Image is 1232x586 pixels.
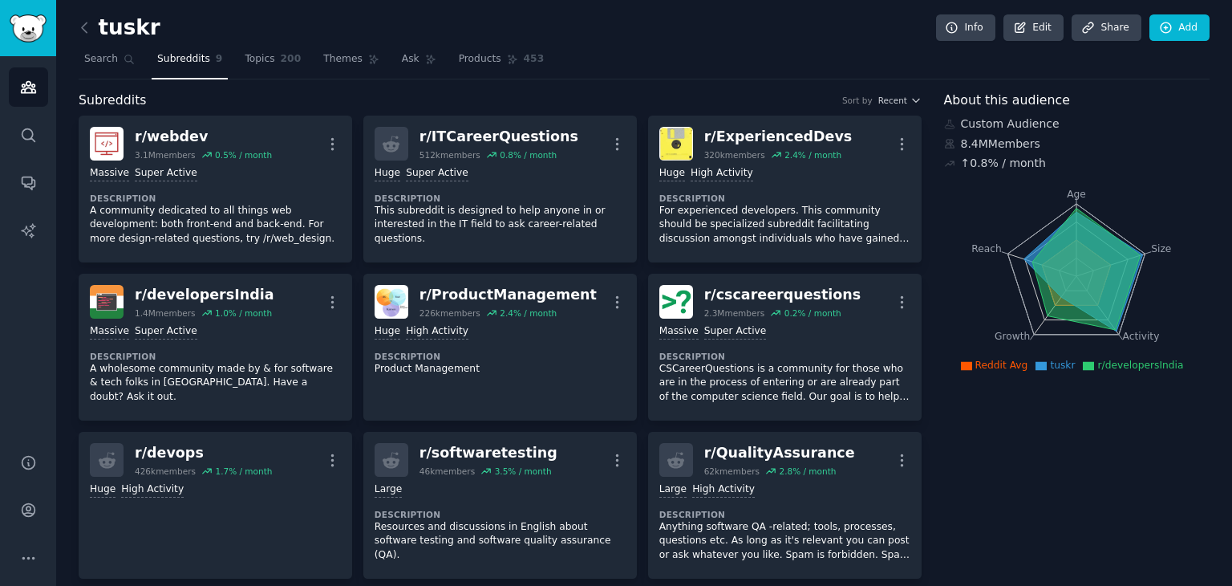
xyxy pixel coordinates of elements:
[215,307,272,319] div: 1.0 % / month
[323,52,363,67] span: Themes
[692,482,755,498] div: High Activity
[419,149,480,161] div: 512k members
[944,91,1070,111] span: About this audience
[375,509,626,520] dt: Description
[995,331,1030,342] tspan: Growth
[704,443,855,463] div: r/ QualityAssurance
[79,47,140,79] a: Search
[215,466,272,477] div: 1.7 % / month
[500,149,557,161] div: 0.8 % / month
[84,52,118,67] span: Search
[524,52,545,67] span: 453
[944,116,1210,132] div: Custom Audience
[239,47,306,79] a: Topics200
[1072,14,1141,42] a: Share
[659,509,910,520] dt: Description
[90,127,124,161] img: webdev
[215,149,272,161] div: 0.5 % / month
[419,285,597,305] div: r/ ProductManagement
[135,466,196,477] div: 426k members
[419,307,480,319] div: 226k members
[79,91,147,111] span: Subreddits
[691,166,753,181] div: High Activity
[79,116,352,262] a: webdevr/webdev3.1Mmembers0.5% / monthMassiveSuper ActiveDescriptionA community dedicated to all t...
[842,95,873,106] div: Sort by
[648,274,922,421] a: cscareerquestionsr/cscareerquestions2.3Mmembers0.2% / monthMassiveSuper ActiveDescriptionCSCareer...
[784,149,841,161] div: 2.4 % / month
[396,47,442,79] a: Ask
[152,47,228,79] a: Subreddits9
[459,52,501,67] span: Products
[784,307,841,319] div: 0.2 % / month
[375,193,626,204] dt: Description
[216,52,223,67] span: 9
[157,52,210,67] span: Subreddits
[659,193,910,204] dt: Description
[406,166,468,181] div: Super Active
[944,136,1210,153] div: 8.4M Members
[659,166,685,181] div: Huge
[878,95,922,106] button: Recent
[659,351,910,362] dt: Description
[648,116,922,262] a: ExperiencedDevsr/ExperiencedDevs320kmembers2.4% / monthHugeHigh ActivityDescriptionFor experience...
[79,432,352,579] a: r/devops426kmembers1.7% / monthHugeHigh Activity
[135,307,196,319] div: 1.4M members
[281,52,302,67] span: 200
[659,127,693,161] img: ExperiencedDevs
[659,362,910,405] p: CSCareerQuestions is a community for those who are in the process of entering or are already part...
[1067,189,1086,200] tspan: Age
[375,204,626,246] p: This subreddit is designed to help anyone in or interested in the IT field to ask career-related ...
[375,362,626,376] p: Product Management
[135,166,197,181] div: Super Active
[419,127,578,147] div: r/ ITCareerQuestions
[375,520,626,563] p: Resources and discussions in English about software testing and software quality assurance (QA).
[704,324,767,340] div: Super Active
[1122,331,1159,342] tspan: Activity
[1151,242,1171,254] tspan: Size
[363,274,637,421] a: ProductManagementr/ProductManagement226kmembers2.4% / monthHugeHigh ActivityDescriptionProduct Ma...
[453,47,549,79] a: Products453
[704,285,861,305] div: r/ cscareerquestions
[975,360,1028,371] span: Reddit Avg
[135,285,274,305] div: r/ developersIndia
[659,204,910,246] p: For experienced developers. This community should be specialized subreddit facilitating discussio...
[419,466,475,477] div: 46k members
[90,285,124,319] img: developersIndia
[90,204,341,246] p: A community dedicated to all things web development: both front-end and back-end. For more design...
[648,432,922,579] a: r/QualityAssurance62kmembers2.8% / monthLargeHigh ActivityDescriptionAnything software QA -relate...
[1050,360,1075,371] span: tuskr
[10,14,47,43] img: GummySearch logo
[121,482,184,498] div: High Activity
[406,324,468,340] div: High Activity
[375,166,400,181] div: Huge
[363,432,637,579] a: r/softwaretesting46kmembers3.5% / monthLargeDescriptionResources and discussions in English about...
[419,443,557,463] div: r/ softwaretesting
[363,116,637,262] a: r/ITCareerQuestions512kmembers0.8% / monthHugeSuper ActiveDescriptionThis subreddit is designed t...
[79,274,352,421] a: developersIndiar/developersIndia1.4Mmembers1.0% / monthMassiveSuper ActiveDescriptionA wholesome ...
[135,127,272,147] div: r/ webdev
[1003,14,1064,42] a: Edit
[659,285,693,319] img: cscareerquestions
[971,242,1002,254] tspan: Reach
[495,466,552,477] div: 3.5 % / month
[659,482,687,498] div: Large
[318,47,385,79] a: Themes
[1149,14,1210,42] a: Add
[90,166,129,181] div: Massive
[79,15,160,41] h2: tuskr
[135,443,272,463] div: r/ devops
[90,482,115,498] div: Huge
[90,351,341,362] dt: Description
[135,324,197,340] div: Super Active
[704,127,853,147] div: r/ ExperiencedDevs
[375,285,408,319] img: ProductManagement
[878,95,907,106] span: Recent
[1097,360,1183,371] span: r/developersIndia
[375,482,402,498] div: Large
[500,307,557,319] div: 2.4 % / month
[375,324,400,340] div: Huge
[961,155,1046,172] div: ↑ 0.8 % / month
[659,520,910,563] p: Anything software QA -related; tools, processes, questions etc. As long as it's relevant you can ...
[402,52,419,67] span: Ask
[90,362,341,405] p: A wholesome community made by & for software & tech folks in [GEOGRAPHIC_DATA]. Have a doubt? Ask...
